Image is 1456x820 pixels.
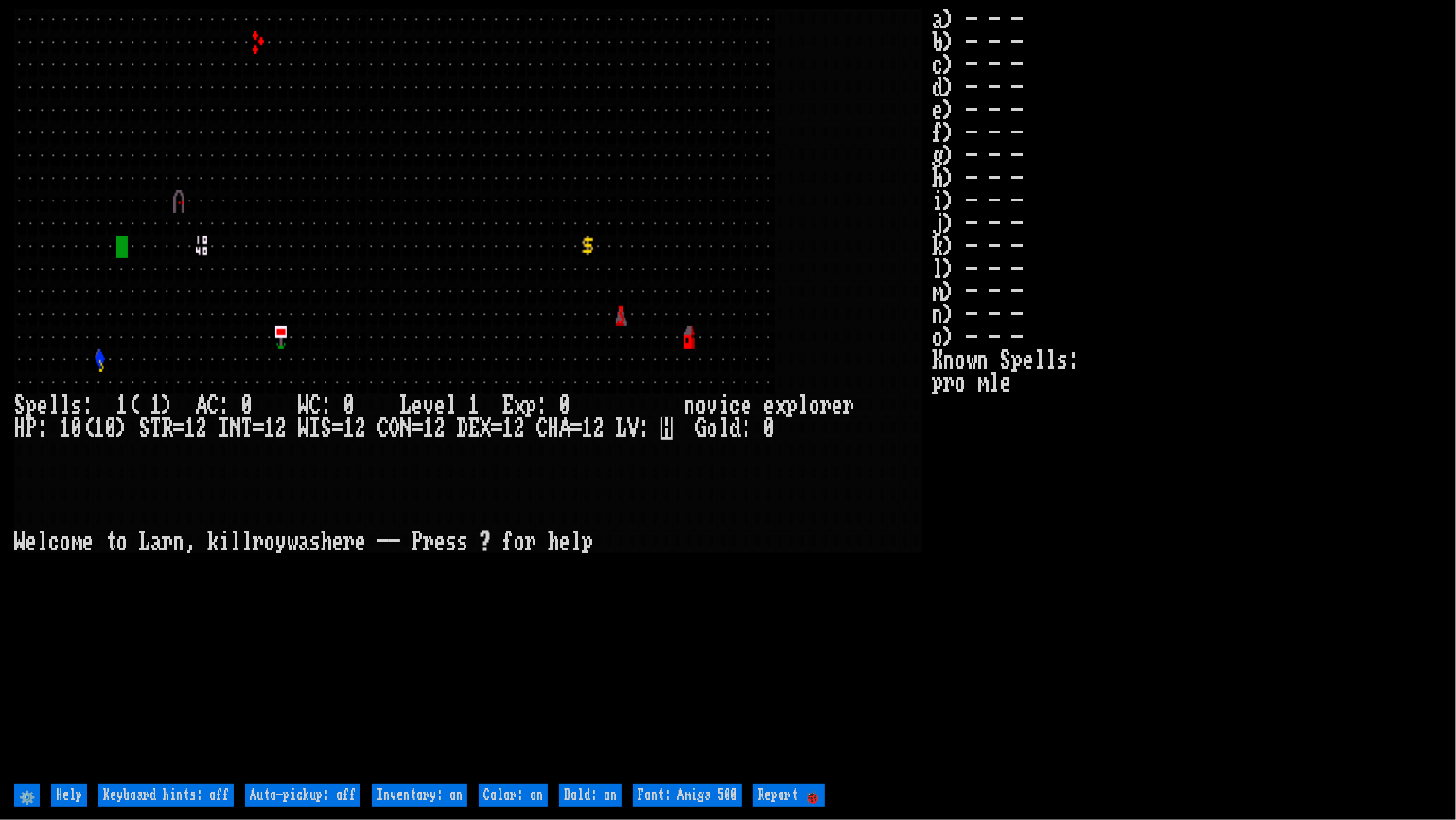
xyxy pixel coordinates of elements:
div: 1 [502,417,514,440]
div: l [798,394,809,417]
div: A [559,417,570,440]
div: 1 [116,394,128,417]
div: L [400,394,412,417]
div: d [729,417,741,440]
div: o [514,531,525,553]
div: a [298,531,309,553]
div: e [26,531,37,553]
div: W [14,531,26,553]
div: s [457,531,468,553]
div: : [219,394,230,417]
div: E [502,394,514,417]
div: i [718,394,729,417]
div: X [480,417,491,440]
div: o [707,417,718,440]
div: e [434,394,446,417]
div: e [355,531,366,553]
div: ) [116,417,128,440]
div: s [71,394,82,417]
div: = [173,417,184,440]
div: s [309,531,321,553]
div: f [502,531,514,553]
div: l [446,394,457,417]
div: e [82,531,94,553]
div: o [264,531,275,553]
div: l [37,531,48,553]
div: 1 [423,417,434,440]
div: S [139,417,150,440]
input: Inventory: on [372,784,467,807]
div: - [377,531,389,553]
div: 0 [71,417,82,440]
div: 1 [60,417,71,440]
div: r [423,531,434,553]
div: ( [128,394,139,417]
div: e [832,394,843,417]
div: c [48,531,60,553]
stats: a) - - - b) - - - c) - - - d) - - - e) - - - f) - - - g) - - - h) - - - i) - - - j) - - - k) - - ... [932,9,1442,779]
input: Help [51,784,87,807]
div: I [219,417,230,440]
div: v [707,394,718,417]
div: - [389,531,400,553]
div: C [207,394,219,417]
div: i [219,531,230,553]
div: C [377,417,389,440]
div: l [718,417,729,440]
div: : [321,394,332,417]
input: Color: on [479,784,548,807]
div: N [230,417,241,440]
div: r [843,394,854,417]
div: ) [162,394,173,417]
div: L [616,417,627,440]
div: : [536,394,548,417]
div: x [775,394,786,417]
div: 0 [763,417,775,440]
div: = [412,417,423,440]
div: S [14,394,26,417]
div: = [253,417,264,440]
div: P [412,531,423,553]
div: r [525,531,536,553]
div: e [763,394,775,417]
div: O [389,417,400,440]
div: h [321,531,332,553]
div: e [412,394,423,417]
div: 0 [559,394,570,417]
div: h [548,531,559,553]
div: 1 [150,394,162,417]
div: W [298,417,309,440]
div: r [343,531,355,553]
div: S [321,417,332,440]
div: p [786,394,798,417]
div: p [582,531,593,553]
div: 2 [196,417,207,440]
div: N [400,417,412,440]
div: 1 [264,417,275,440]
div: C [536,417,548,440]
div: G [695,417,707,440]
div: L [139,531,150,553]
div: x [514,394,525,417]
input: Auto-pickup: off [245,784,360,807]
div: = [332,417,343,440]
div: V [627,417,639,440]
input: Font: Amiga 500 [633,784,742,807]
div: 0 [343,394,355,417]
div: 2 [514,417,525,440]
div: D [457,417,468,440]
div: P [26,417,37,440]
input: Keyboard hints: off [98,784,234,807]
div: E [468,417,480,440]
div: : [741,417,752,440]
div: n [173,531,184,553]
div: o [809,394,820,417]
div: 2 [355,417,366,440]
div: l [60,394,71,417]
div: t [105,531,116,553]
div: 2 [434,417,446,440]
div: o [60,531,71,553]
div: 1 [94,417,105,440]
div: y [275,531,287,553]
div: m [71,531,82,553]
